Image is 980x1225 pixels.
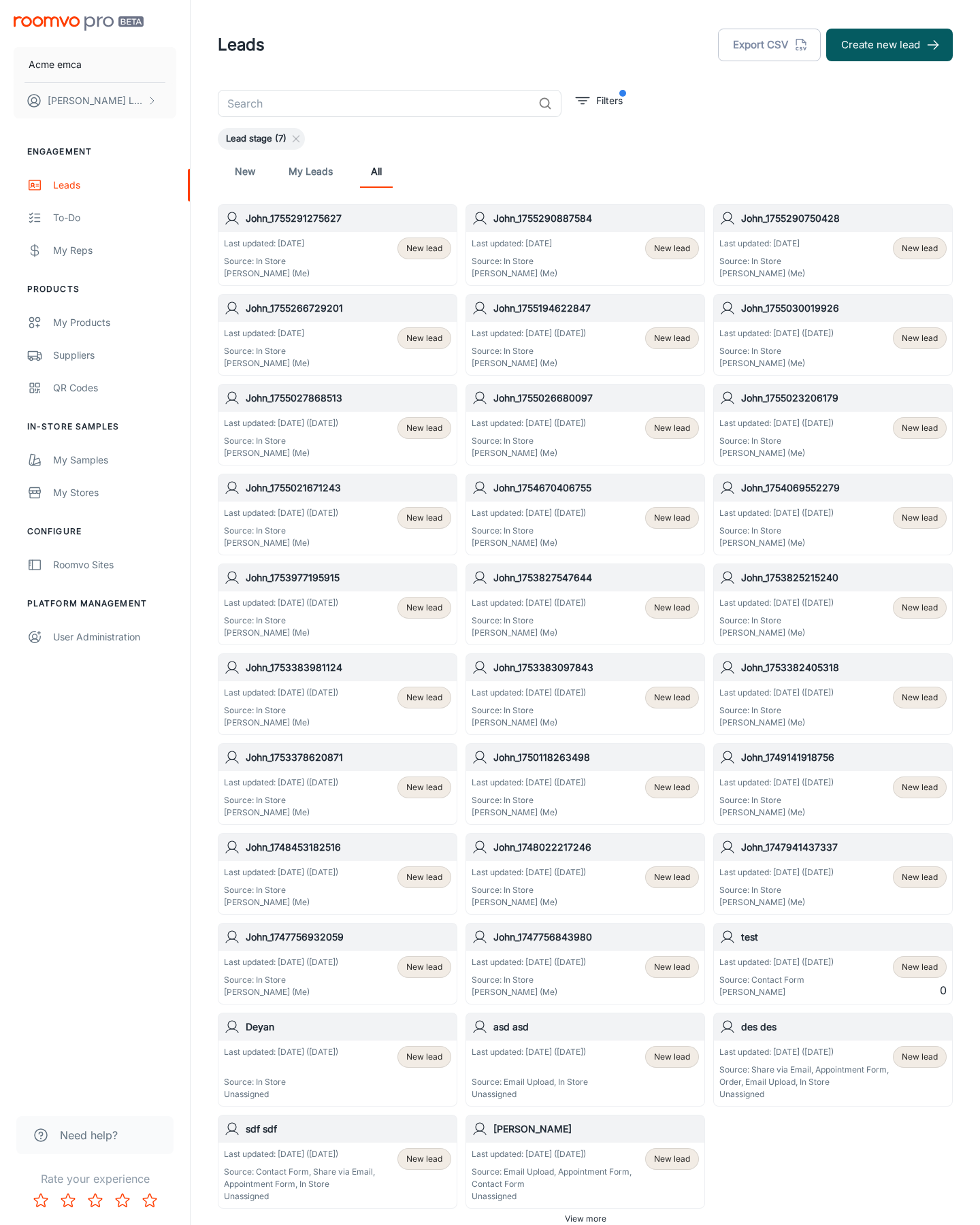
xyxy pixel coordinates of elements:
[472,1166,645,1190] p: Source: Email Upload, Appointment Form, Contact Form
[53,485,176,500] div: My Stores
[654,871,690,883] span: New lead
[902,512,938,524] span: New lead
[493,750,699,765] h6: John_1750118263498
[472,417,586,429] p: Last updated: [DATE] ([DATE])
[224,525,338,537] p: Source: In Store
[719,537,834,549] p: [PERSON_NAME] (Me)
[472,1190,645,1203] p: Unassigned
[493,1122,699,1137] h6: [PERSON_NAME]
[654,512,690,524] span: New lead
[11,1171,179,1187] p: Rate your experience
[654,602,690,614] span: New lead
[218,474,457,555] a: John_1755021671243Last updated: [DATE] ([DATE])Source: In Store[PERSON_NAME] (Me)New lead
[493,930,699,945] h6: John_1747756843980
[654,242,690,255] span: New lead
[493,480,699,495] h6: John_1754670406755
[60,1127,118,1143] span: Need help?
[472,974,586,986] p: Source: In Store
[109,1187,136,1214] button: Rate 4 star
[53,557,176,572] div: Roomvo Sites
[719,884,834,896] p: Source: In Store
[224,345,310,357] p: Source: In Store
[741,480,947,495] h6: John_1754069552279
[713,474,953,555] a: John_1754069552279Last updated: [DATE] ([DATE])Source: In Store[PERSON_NAME] (Me)New lead
[218,743,457,825] a: John_1753378620871Last updated: [DATE] ([DATE])Source: In Store[PERSON_NAME] (Me)New lead
[406,781,442,794] span: New lead
[224,717,338,729] p: [PERSON_NAME] (Me)
[654,961,690,973] span: New lead
[224,1166,397,1190] p: Source: Contact Form, Share via Email, Appointment Form, In Store
[218,563,457,645] a: John_1753977195915Last updated: [DATE] ([DATE])Source: In Store[PERSON_NAME] (Me)New lead
[53,210,176,225] div: To-do
[654,1051,690,1063] span: New lead
[472,255,557,267] p: Source: In Store
[406,871,442,883] span: New lead
[224,255,310,267] p: Source: In Store
[741,660,947,675] h6: John_1753382405318
[246,1019,451,1034] h6: Deyan
[224,1046,338,1058] p: Last updated: [DATE] ([DATE])
[246,480,451,495] h6: John_1755021671243
[224,447,338,459] p: [PERSON_NAME] (Me)
[472,345,586,357] p: Source: In Store
[360,155,393,188] a: All
[902,691,938,704] span: New lead
[493,211,699,226] h6: John_1755290887584
[218,204,457,286] a: John_1755291275627Last updated: [DATE]Source: In Store[PERSON_NAME] (Me)New lead
[472,884,586,896] p: Source: In Store
[218,128,305,150] div: Lead stage (7)
[246,301,451,316] h6: John_1755266729201
[54,1187,82,1214] button: Rate 2 star
[472,687,586,699] p: Last updated: [DATE] ([DATE])
[406,1051,442,1063] span: New lead
[224,687,338,699] p: Last updated: [DATE] ([DATE])
[246,840,451,855] h6: John_1748453182516
[493,570,699,585] h6: John_1753827547644
[472,896,586,909] p: [PERSON_NAME] (Me)
[229,155,261,188] a: New
[719,327,834,340] p: Last updated: [DATE] ([DATE])
[719,704,834,717] p: Source: In Store
[246,570,451,585] h6: John_1753977195915
[224,777,338,789] p: Last updated: [DATE] ([DATE])
[654,691,690,704] span: New lead
[596,93,623,108] p: Filters
[53,630,176,644] div: User Administration
[654,781,690,794] span: New lead
[218,294,457,376] a: John_1755266729201Last updated: [DATE]Source: In Store[PERSON_NAME] (Me)New lead
[224,704,338,717] p: Source: In Store
[472,357,586,370] p: [PERSON_NAME] (Me)
[218,384,457,465] a: John_1755027868513Last updated: [DATE] ([DATE])Source: In Store[PERSON_NAME] (Me)New lead
[53,315,176,330] div: My Products
[472,267,557,280] p: [PERSON_NAME] (Me)
[719,507,834,519] p: Last updated: [DATE] ([DATE])
[465,474,705,555] a: John_1754670406755Last updated: [DATE] ([DATE])Source: In Store[PERSON_NAME] (Me)New lead
[719,974,834,986] p: Source: Contact Form
[741,301,947,316] h6: John_1755030019926
[493,660,699,675] h6: John_1753383097843
[741,1019,947,1034] h6: des des
[218,1115,457,1209] a: sdf sdfLast updated: [DATE] ([DATE])Source: Contact Form, Share via Email, Appointment Form, In S...
[741,840,947,855] h6: John_1747941437337
[14,16,144,31] img: Roomvo PRO Beta
[27,1187,54,1214] button: Rate 1 star
[654,422,690,434] span: New lead
[246,750,451,765] h6: John_1753378620871
[713,743,953,825] a: John_1749141918756Last updated: [DATE] ([DATE])Source: In Store[PERSON_NAME] (Me)New lead
[136,1187,163,1214] button: Rate 5 star
[465,294,705,376] a: John_1755194622847Last updated: [DATE] ([DATE])Source: In Store[PERSON_NAME] (Me)New lead
[719,255,805,267] p: Source: In Store
[472,597,586,609] p: Last updated: [DATE] ([DATE])
[472,507,586,519] p: Last updated: [DATE] ([DATE])
[472,794,586,806] p: Source: In Store
[53,178,176,193] div: Leads
[246,930,451,945] h6: John_1747756932059
[406,332,442,344] span: New lead
[719,806,834,819] p: [PERSON_NAME] (Me)
[902,1051,938,1063] span: New lead
[713,384,953,465] a: John_1755023206179Last updated: [DATE] ([DATE])Source: In Store[PERSON_NAME] (Me)New lead
[246,211,451,226] h6: John_1755291275627
[713,294,953,376] a: John_1755030019926Last updated: [DATE] ([DATE])Source: In Store[PERSON_NAME] (Me)New lead
[472,717,586,729] p: [PERSON_NAME] (Me)
[246,1122,451,1137] h6: sdf sdf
